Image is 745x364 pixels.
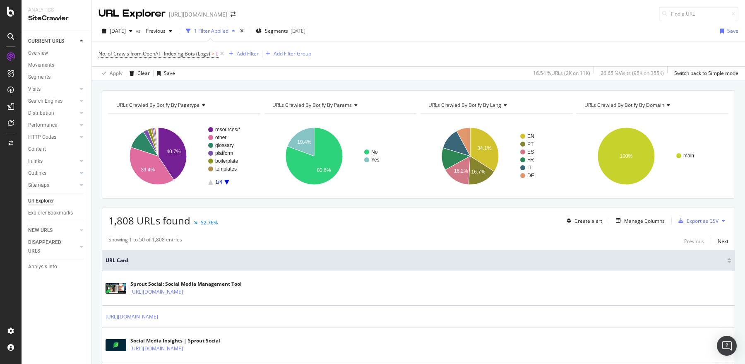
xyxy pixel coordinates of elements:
div: NEW URLS [28,226,53,235]
a: CURRENT URLS [28,37,77,46]
h4: URLs Crawled By Botify By pagetype [115,99,253,112]
div: HTTP Codes [28,133,56,142]
div: Showing 1 to 50 of 1,808 entries [108,236,182,246]
a: Inlinks [28,157,77,166]
button: Apply [99,67,123,80]
span: URLs Crawled By Botify By params [272,101,352,108]
div: URL Explorer [99,7,166,21]
text: No [371,149,378,155]
a: Segments [28,73,86,82]
button: Manage Columns [613,216,665,226]
a: HTTP Codes [28,133,77,142]
text: EN [527,133,534,139]
div: Apply [110,70,123,77]
text: 34.1% [477,145,491,151]
a: [URL][DOMAIN_NAME] [106,313,158,321]
div: Sitemaps [28,181,49,190]
span: > [211,50,214,57]
button: Switch back to Simple mode [671,67,738,80]
div: arrow-right-arrow-left [231,12,236,17]
button: Add Filter [226,49,259,59]
button: Create alert [563,214,602,227]
a: [URL][DOMAIN_NAME] [130,345,183,353]
div: Export as CSV [687,217,719,224]
div: Add Filter [237,50,259,57]
text: PT [527,141,534,147]
span: No. of Crawls from OpenAI - Indexing Bots (Logs) [99,50,210,57]
button: Previous [142,24,175,38]
div: Analytics [28,7,85,14]
div: Explorer Bookmarks [28,209,73,217]
span: URL Card [106,257,725,264]
div: Search Engines [28,97,62,106]
span: URLs Crawled By Botify By pagetype [116,101,199,108]
button: Clear [126,67,150,80]
div: Save [727,27,738,34]
div: Visits [28,85,41,94]
a: Search Engines [28,97,77,106]
svg: A chart. [264,120,416,192]
a: Performance [28,121,77,130]
div: CURRENT URLS [28,37,64,46]
button: Add Filter Group [262,49,311,59]
text: IT [527,165,532,171]
div: Add Filter Group [274,50,311,57]
input: Find a URL [659,7,738,21]
text: boilerplate [215,158,238,164]
div: [URL][DOMAIN_NAME] [169,10,227,19]
span: URLs Crawled By Botify By domain [584,101,664,108]
div: Switch back to Simple mode [674,70,738,77]
button: Previous [684,236,704,246]
text: 100% [620,153,633,159]
div: times [238,27,245,35]
button: Next [718,236,728,246]
div: Url Explorer [28,197,54,205]
div: -52.76% [199,219,218,226]
img: main image [106,283,126,294]
a: Outlinks [28,169,77,178]
span: 2025 Sep. 3rd [110,27,126,34]
div: A chart. [577,120,728,192]
a: [URL][DOMAIN_NAME] [130,288,183,296]
div: Sprout Social: Social Media Management Tool [130,280,242,288]
div: Movements [28,61,54,70]
div: Inlinks [28,157,43,166]
a: DISAPPEARED URLS [28,238,77,256]
button: [DATE] [99,24,136,38]
a: Explorer Bookmarks [28,209,86,217]
text: DE [527,173,534,178]
div: 16.54 % URLs ( 2K on 11K ) [533,70,590,77]
div: Next [718,238,728,245]
a: Content [28,145,86,154]
span: vs [136,27,142,34]
a: Movements [28,61,86,70]
h4: URLs Crawled By Botify By lang [427,99,565,112]
div: Content [28,145,46,154]
div: Manage Columns [624,217,665,224]
div: A chart. [421,120,572,192]
div: 26.65 % Visits ( 95K on 355K ) [601,70,664,77]
h4: URLs Crawled By Botify By params [271,99,409,112]
text: 1/4 [215,179,222,185]
text: 16.7% [471,169,485,175]
a: NEW URLS [28,226,77,235]
div: Previous [684,238,704,245]
a: Sitemaps [28,181,77,190]
text: glossary [215,142,234,148]
text: ES [527,149,534,155]
button: Save [717,24,738,38]
div: Social Media Insights | Sprout Social [130,337,220,345]
a: Overview [28,49,86,58]
text: main [683,153,694,159]
div: Clear [137,70,150,77]
text: Yes [371,157,380,163]
button: Segments[DATE] [252,24,309,38]
svg: A chart. [108,120,260,192]
a: Distribution [28,109,77,118]
text: FR [527,157,534,163]
img: main image [106,339,126,351]
a: Url Explorer [28,197,86,205]
div: Distribution [28,109,54,118]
